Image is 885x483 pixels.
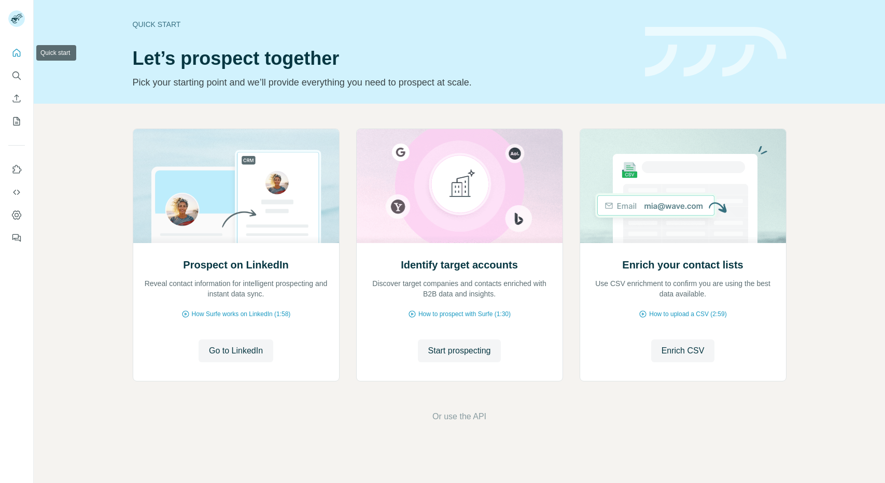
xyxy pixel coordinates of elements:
[8,183,25,202] button: Use Surfe API
[662,345,705,357] span: Enrich CSV
[133,129,340,243] img: Prospect on LinkedIn
[622,258,743,272] h2: Enrich your contact lists
[428,345,491,357] span: Start prospecting
[8,229,25,247] button: Feedback
[183,258,288,272] h2: Prospect on LinkedIn
[645,27,786,77] img: banner
[418,309,511,319] span: How to prospect with Surfe (1:30)
[651,339,715,362] button: Enrich CSV
[432,410,486,423] button: Or use the API
[8,66,25,85] button: Search
[133,19,633,30] div: Quick start
[8,89,25,108] button: Enrich CSV
[367,278,552,299] p: Discover target companies and contacts enriched with B2B data and insights.
[209,345,263,357] span: Go to LinkedIn
[8,44,25,62] button: Quick start
[192,309,291,319] span: How Surfe works on LinkedIn (1:58)
[133,48,633,69] h1: Let’s prospect together
[8,206,25,224] button: Dashboard
[649,309,726,319] span: How to upload a CSV (2:59)
[199,339,273,362] button: Go to LinkedIn
[591,278,776,299] p: Use CSV enrichment to confirm you are using the best data available.
[356,129,563,243] img: Identify target accounts
[401,258,518,272] h2: Identify target accounts
[8,112,25,131] button: My lists
[418,339,501,362] button: Start prospecting
[8,160,25,179] button: Use Surfe on LinkedIn
[580,129,786,243] img: Enrich your contact lists
[133,75,633,90] p: Pick your starting point and we’ll provide everything you need to prospect at scale.
[144,278,329,299] p: Reveal contact information for intelligent prospecting and instant data sync.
